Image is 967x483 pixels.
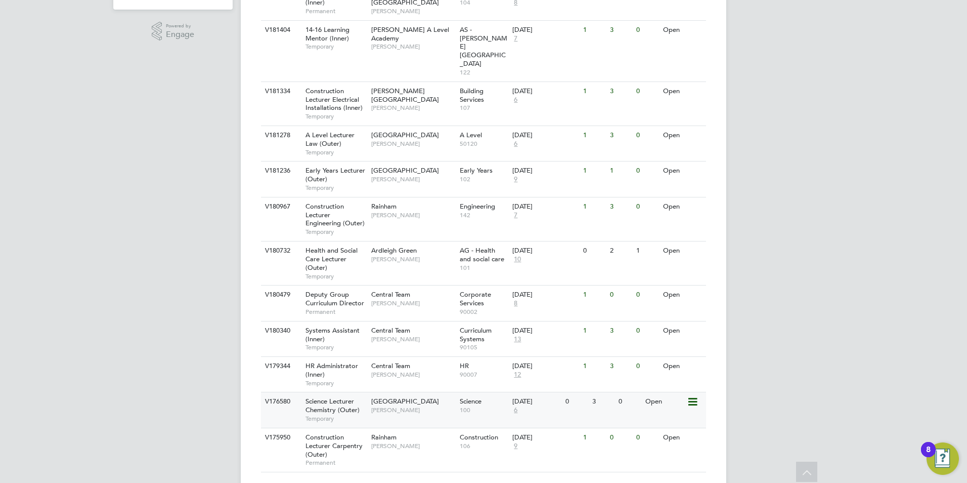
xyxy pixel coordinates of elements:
[512,433,578,442] div: [DATE]
[607,162,634,180] div: 1
[305,112,366,120] span: Temporary
[512,247,578,255] div: [DATE]
[371,433,397,441] span: Rainham
[512,255,522,264] span: 10
[512,175,519,184] span: 9
[634,197,660,216] div: 0
[460,308,508,316] span: 90002
[460,290,491,307] span: Corporate Services
[305,184,366,192] span: Temporary
[371,335,455,343] span: [PERSON_NAME]
[634,286,660,304] div: 0
[607,286,634,304] div: 0
[634,126,660,145] div: 0
[512,371,522,379] span: 12
[607,82,634,101] div: 3
[512,167,578,175] div: [DATE]
[512,299,519,308] span: 8
[460,140,508,148] span: 50120
[460,343,508,351] span: 90105
[460,433,498,441] span: Construction
[607,241,634,260] div: 2
[371,326,410,335] span: Central Team
[305,25,349,43] span: 14-16 Learning Mentor (Inner)
[634,82,660,101] div: 0
[634,162,660,180] div: 0
[634,241,660,260] div: 1
[371,140,455,148] span: [PERSON_NAME]
[371,87,439,104] span: [PERSON_NAME][GEOGRAPHIC_DATA]
[460,406,508,414] span: 100
[305,290,364,307] span: Deputy Group Curriculum Director
[460,104,508,112] span: 107
[305,379,366,387] span: Temporary
[305,202,365,228] span: Construction Lecturer Engineering (Outer)
[305,246,358,272] span: Health and Social Care Lecturer (Outer)
[262,286,298,304] div: V180479
[581,357,607,376] div: 1
[305,361,358,379] span: HR Administrator (Inner)
[634,321,660,340] div: 0
[371,43,455,51] span: [PERSON_NAME]
[512,96,519,104] span: 6
[607,21,634,39] div: 3
[371,406,455,414] span: [PERSON_NAME]
[166,22,194,30] span: Powered by
[371,166,439,175] span: [GEOGRAPHIC_DATA]
[661,197,705,216] div: Open
[460,87,484,104] span: Building Services
[305,308,366,316] span: Permanent
[607,197,634,216] div: 3
[262,241,298,260] div: V180732
[166,30,194,39] span: Engage
[371,299,455,307] span: [PERSON_NAME]
[643,392,687,411] div: Open
[305,131,355,148] span: A Level Lecturer Law (Outer)
[305,433,363,459] span: Construction Lecturer Carpentry (Outer)
[371,175,455,183] span: [PERSON_NAME]
[512,406,519,415] span: 6
[305,166,365,183] span: Early Years Lecturer (Outer)
[460,175,508,183] span: 102
[661,82,705,101] div: Open
[661,428,705,447] div: Open
[581,197,607,216] div: 1
[634,357,660,376] div: 0
[607,126,634,145] div: 3
[460,442,508,450] span: 106
[581,286,607,304] div: 1
[512,397,560,406] div: [DATE]
[607,357,634,376] div: 3
[460,25,507,68] span: AS - [PERSON_NAME][GEOGRAPHIC_DATA]
[581,321,607,340] div: 1
[512,362,578,371] div: [DATE]
[460,166,493,175] span: Early Years
[661,126,705,145] div: Open
[371,211,455,219] span: [PERSON_NAME]
[305,87,363,112] span: Construction Lecturer Electrical Installations (Inner)
[460,371,508,379] span: 90007
[460,326,492,343] span: Curriculum Systems
[661,321,705,340] div: Open
[371,25,449,43] span: [PERSON_NAME] A Level Academy
[262,82,298,101] div: V181334
[262,126,298,145] div: V181278
[371,397,439,406] span: [GEOGRAPHIC_DATA]
[371,202,397,211] span: Rainham
[305,343,366,351] span: Temporary
[305,397,360,414] span: Science Lecturer Chemistry (Outer)
[305,43,366,51] span: Temporary
[152,22,195,41] a: Powered byEngage
[661,162,705,180] div: Open
[512,291,578,299] div: [DATE]
[262,392,298,411] div: V176580
[581,428,607,447] div: 1
[634,21,660,39] div: 0
[512,140,519,148] span: 6
[581,21,607,39] div: 1
[581,82,607,101] div: 1
[512,26,578,34] div: [DATE]
[460,246,504,263] span: AG - Health and social care
[371,7,455,15] span: [PERSON_NAME]
[305,228,366,236] span: Temporary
